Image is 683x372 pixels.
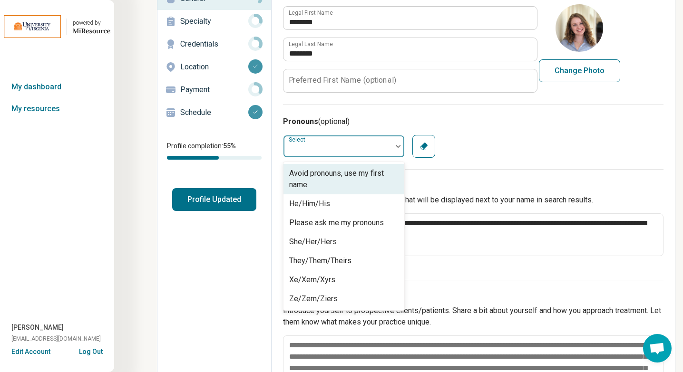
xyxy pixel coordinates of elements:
[180,107,248,118] p: Schedule
[289,274,335,286] div: Xe/Xem/Xyrs
[157,78,271,101] a: Payment
[157,101,271,124] a: Schedule
[157,33,271,56] a: Credentials
[289,236,337,248] div: She/Her/Hers
[283,260,663,268] p: 149/ 154 characters [PERSON_NAME]
[4,15,61,38] img: University of Virginia
[157,135,271,165] div: Profile completion:
[539,59,620,82] button: Change Photo
[180,38,248,50] p: Credentials
[643,334,672,362] div: Open chat
[180,61,248,73] p: Location
[289,10,333,16] label: Legal First Name
[180,16,248,27] p: Specialty
[289,41,333,47] label: Legal Last Name
[289,168,399,191] div: Avoid pronouns, use my first name
[289,76,396,84] label: Preferred First Name (optional)
[318,117,350,126] span: (optional)
[283,305,663,328] p: Introduce yourself to prospective clients/patients. Share a bit about yourself and how you approa...
[283,194,663,206] p: A short introduction to your practice that will be displayed next to your name in search results.
[11,323,64,333] span: [PERSON_NAME]
[172,188,256,211] button: Profile Updated
[11,334,101,343] span: [EMAIL_ADDRESS][DOMAIN_NAME]
[289,217,384,229] div: Please ask me my pronouns
[11,347,50,357] button: Edit Account
[79,347,103,354] button: Log Out
[289,255,351,267] div: They/Them/Theirs
[289,136,307,143] label: Select
[167,156,262,160] div: Profile completion
[180,84,248,95] p: Payment
[223,142,236,150] span: 55 %
[157,10,271,33] a: Specialty
[157,56,271,78] a: Location
[289,293,338,305] div: Ze/Zem/Ziers
[73,19,110,27] div: powered by
[283,181,663,192] h3: Tagline
[289,198,330,210] div: He/Him/His
[283,116,663,127] h3: Pronouns
[556,4,603,52] img: avatar image
[283,292,663,303] h3: Description
[4,15,110,38] a: University of Virginiapowered by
